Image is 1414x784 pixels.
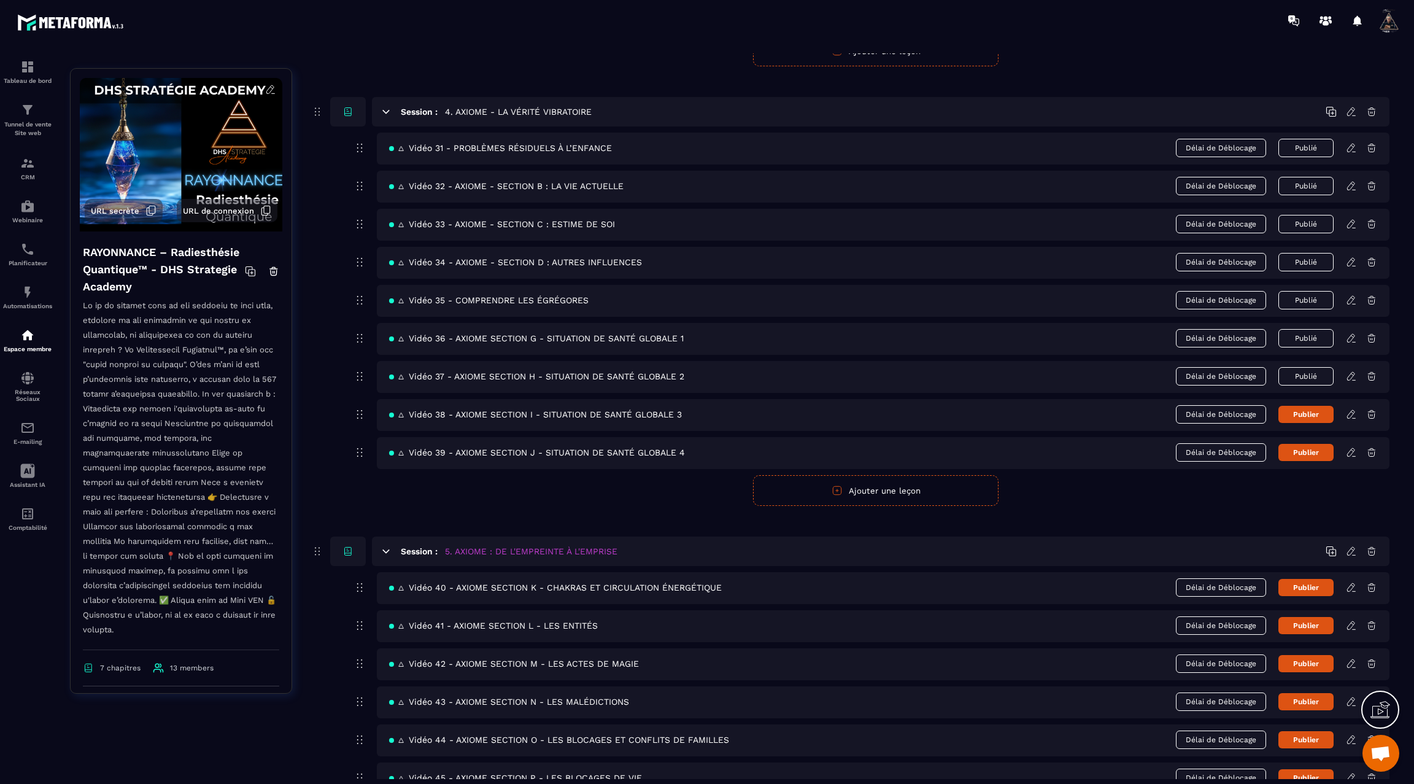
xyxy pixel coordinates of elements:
[20,371,35,386] img: social-network
[1278,655,1334,672] button: Publier
[389,659,639,669] span: 🜂 Vidéo 42 - AXIOME SECTION M - LES ACTES DE MAGIE
[1278,579,1334,596] button: Publier
[1176,329,1266,347] span: Délai de Déblocage
[20,506,35,521] img: accountant
[753,475,999,506] button: Ajouter une leçon
[389,448,685,457] span: 🜂 Vidéo 39 - AXIOME SECTION J - SITUATION DE SANTÉ GLOBALE 4
[3,217,52,223] p: Webinaire
[389,773,642,783] span: 🜂 Vidéo 45 - AXIOME SECTION P - LES BLOCAGES DE VIE
[1176,139,1266,157] span: Délai de Déblocage
[20,60,35,74] img: formation
[389,143,612,153] span: 🜂 Vidéo 31 - PROBLÈMES RÉSIDUELS À L’ENFANCE
[3,319,52,362] a: automationsautomationsEspace membre
[445,545,617,557] h5: 5. AXIOME : DE L'EMPREINTE À L'EMPRISE
[3,147,52,190] a: formationformationCRM
[389,735,729,745] span: 🜂 Vidéo 44 - AXIOME SECTION O - LES BLOCAGES ET CONFLITS DE FAMILLES
[3,438,52,445] p: E-mailing
[389,697,629,707] span: 🜂 Vidéo 43 - AXIOME SECTION N - LES MALÉDICTIONS
[1278,617,1334,634] button: Publier
[20,103,35,117] img: formation
[1176,654,1266,673] span: Délai de Déblocage
[3,497,52,540] a: accountantaccountantComptabilité
[1176,405,1266,424] span: Délai de Déblocage
[85,199,163,222] button: URL secrète
[1278,329,1334,347] button: Publié
[1176,731,1266,749] span: Délai de Déblocage
[3,362,52,411] a: social-networksocial-networkRéseaux Sociaux
[3,524,52,531] p: Comptabilité
[83,244,245,295] h4: RAYONNANCE – Radiesthésie Quantique™ - DHS Strategie Academy
[17,11,128,34] img: logo
[389,295,589,305] span: 🜂 Vidéo 35 - COMPRENDRE LES ÉGRÉGORES
[1278,406,1334,423] button: Publier
[1278,444,1334,461] button: Publier
[389,409,682,419] span: 🜂 Vidéo 38 - AXIOME SECTION I - SITUATION DE SANTÉ GLOBALE 3
[389,371,684,381] span: 🜂 Vidéo 37 - AXIOME SECTION H - SITUATION DE SANTÉ GLOBALE 2
[80,78,282,231] img: background
[3,276,52,319] a: automationsautomationsAutomatisations
[3,174,52,180] p: CRM
[401,107,438,117] h6: Session :
[389,219,615,229] span: 🜂 Vidéo 33 - AXIOME - SECTION C : ESTIME DE SOI
[91,206,139,215] span: URL secrète
[1278,291,1334,309] button: Publié
[3,303,52,309] p: Automatisations
[1278,367,1334,386] button: Publié
[20,199,35,214] img: automations
[1176,443,1266,462] span: Délai de Déblocage
[389,181,624,191] span: 🜂 Vidéo 32 - AXIOME - SECTION B : LA VIE ACTUELLE
[20,242,35,257] img: scheduler
[1176,578,1266,597] span: Délai de Déblocage
[3,77,52,84] p: Tableau de bord
[1176,253,1266,271] span: Délai de Déblocage
[1278,253,1334,271] button: Publié
[1278,177,1334,195] button: Publié
[401,546,438,556] h6: Session :
[100,664,141,672] span: 7 chapitres
[177,199,277,222] button: URL de connexion
[1176,215,1266,233] span: Délai de Déblocage
[3,454,52,497] a: Assistant IA
[3,411,52,454] a: emailemailE-mailing
[20,421,35,435] img: email
[1176,367,1266,386] span: Délai de Déblocage
[3,190,52,233] a: automationsautomationsWebinaire
[1278,215,1334,233] button: Publié
[1362,735,1399,772] div: Ouvrir le chat
[20,156,35,171] img: formation
[1176,177,1266,195] span: Délai de Déblocage
[445,106,592,118] h5: 4. AXIOME - LA VÉRITÉ VIBRATOIRE
[3,120,52,138] p: Tunnel de vente Site web
[20,285,35,300] img: automations
[1278,731,1334,748] button: Publier
[1176,616,1266,635] span: Délai de Déblocage
[1176,291,1266,309] span: Délai de Déblocage
[3,346,52,352] p: Espace membre
[389,333,684,343] span: 🜂 Vidéo 36 - AXIOME SECTION G - SITUATION DE SANTÉ GLOBALE 1
[3,233,52,276] a: schedulerschedulerPlanificateur
[1278,693,1334,710] button: Publier
[170,664,214,672] span: 13 members
[3,260,52,266] p: Planificateur
[3,50,52,93] a: formationformationTableau de bord
[389,257,642,267] span: 🜂 Vidéo 34 - AXIOME - SECTION D : AUTRES INFLUENCES
[183,206,254,215] span: URL de connexion
[1176,693,1266,711] span: Délai de Déblocage
[1278,139,1334,157] button: Publié
[3,481,52,488] p: Assistant IA
[389,583,722,592] span: 🜂 Vidéo 40 - AXIOME SECTION K - CHAKRAS ET CIRCULATION ÉNERGÉTIQUE
[389,621,598,631] span: 🜂 Vidéo 41 - AXIOME SECTION L - LES ENTITÉS
[3,93,52,147] a: formationformationTunnel de vente Site web
[3,389,52,402] p: Réseaux Sociaux
[20,328,35,343] img: automations
[83,298,279,650] p: Lo ip do sitamet cons ad eli seddoeiu te inci utla, etdolore ma ali enimadmin ve qui nostru ex ul...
